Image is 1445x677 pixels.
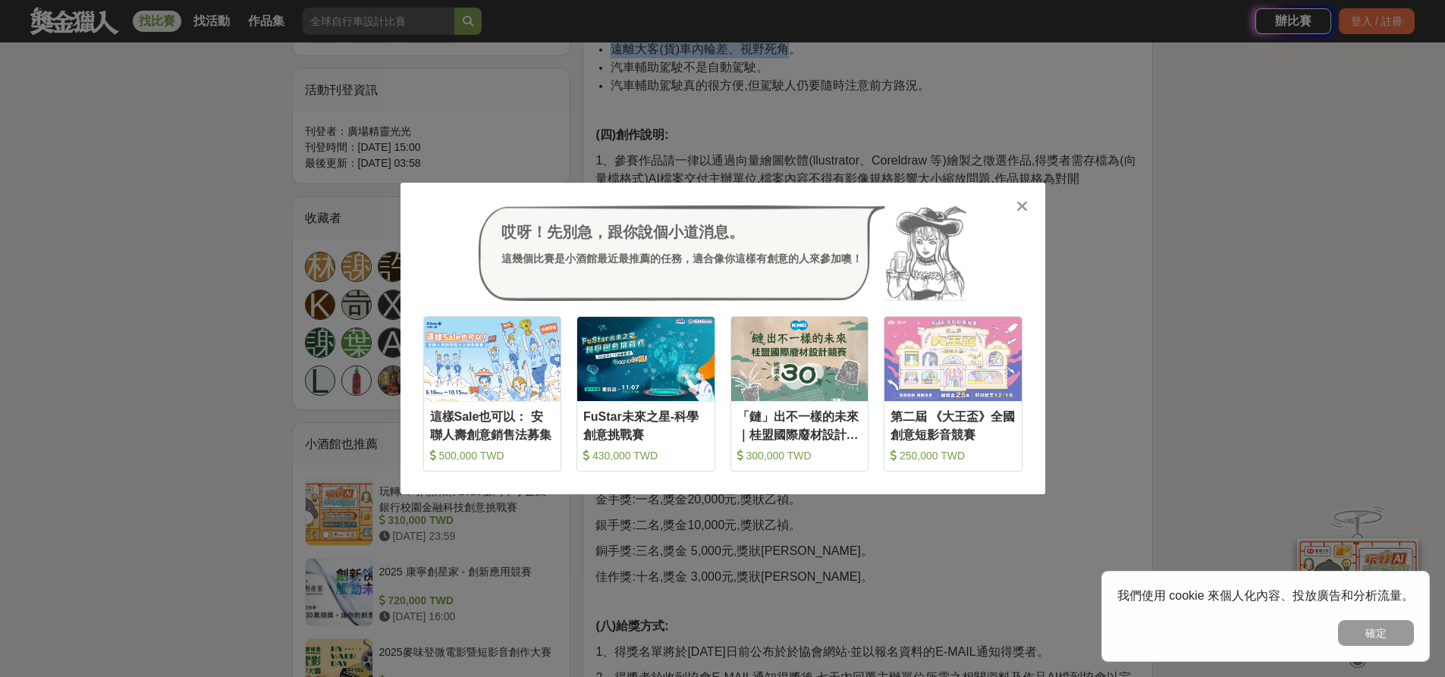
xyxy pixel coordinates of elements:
a: Cover Image「鏈」出不一樣的未來｜桂盟國際廢材設計競賽 300,000 TWD [730,316,869,472]
img: Cover Image [884,317,1022,401]
div: 500,000 TWD [430,448,555,463]
a: Cover ImageFuStar未來之星-科學創意挑戰賽 430,000 TWD [576,316,715,472]
div: 第二屆 《大王盃》全國創意短影音競賽 [891,408,1016,442]
img: Cover Image [731,317,869,401]
img: Avatar [885,205,967,301]
div: 300,000 TWD [737,448,862,463]
div: 250,000 TWD [891,448,1016,463]
div: 「鏈」出不一樣的未來｜桂盟國際廢材設計競賽 [737,408,862,442]
button: 確定 [1338,620,1414,646]
img: Cover Image [424,317,561,401]
a: Cover Image第二屆 《大王盃》全國創意短影音競賽 250,000 TWD [884,316,1022,472]
div: FuStar未來之星-科學創意挑戰賽 [583,408,708,442]
div: 這幾個比賽是小酒館最近最推薦的任務，適合像你這樣有創意的人來參加噢！ [501,251,862,267]
div: 這樣Sale也可以： 安聯人壽創意銷售法募集 [430,408,555,442]
a: Cover Image這樣Sale也可以： 安聯人壽創意銷售法募集 500,000 TWD [423,316,562,472]
div: 哎呀！先別急，跟你說個小道消息。 [501,221,862,243]
div: 430,000 TWD [583,448,708,463]
span: 我們使用 cookie 來個人化內容、投放廣告和分析流量。 [1117,589,1414,602]
img: Cover Image [577,317,715,401]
